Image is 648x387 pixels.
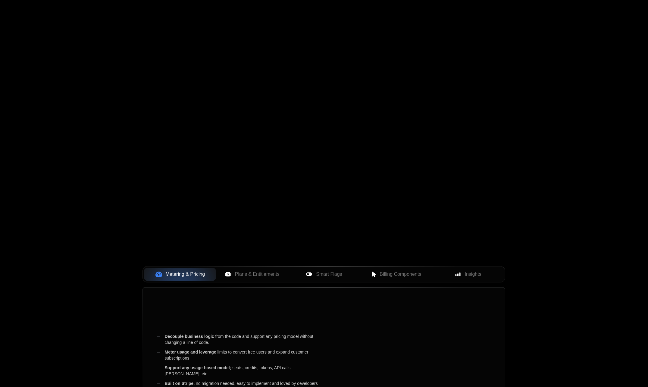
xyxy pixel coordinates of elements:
[144,268,216,281] button: Metering & Pricing
[216,268,288,281] button: Plans & Entitlements
[157,349,328,361] div: limits to convert free users and expand customer subscriptions
[235,271,280,278] span: Plans & Entitlements
[288,268,360,281] button: Smart Flags
[164,350,216,354] span: Meter usage and leverage
[380,271,421,278] span: Billing Components
[316,271,342,278] span: Smart Flags
[360,268,432,281] button: Billing Components
[157,365,328,377] div: seats, credits, tokens, API calls, [PERSON_NAME], etc
[465,271,481,278] span: Insights
[432,268,504,281] button: Insights
[164,334,214,339] span: Decouple business logic
[164,365,231,370] span: Support any usage-based model;
[164,381,195,386] span: Built on Stripe,
[157,333,328,345] div: from the code and support any pricing model without changing a line of code.
[157,380,328,386] div: no migration needed, easy to implement and loved by developers
[166,271,205,278] span: Metering & Pricing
